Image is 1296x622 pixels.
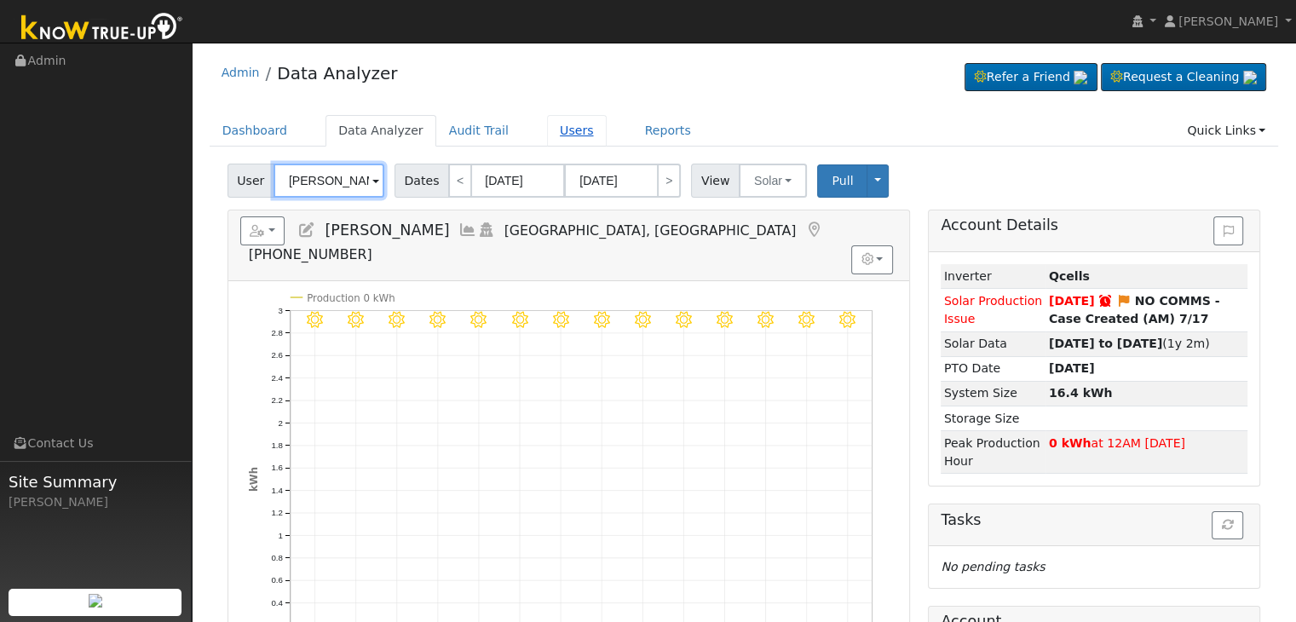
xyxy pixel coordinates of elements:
[1174,115,1278,147] a: Quick Links
[271,373,283,383] text: 2.4
[278,530,282,539] text: 1
[271,328,283,337] text: 2.8
[307,292,395,304] text: Production 0 kWh
[271,441,283,450] text: 1.8
[228,164,274,198] span: User
[511,311,527,327] i: 8/03 - Clear
[1049,269,1090,283] strong: ID: 472, authorized: 08/19/24
[1097,294,1113,308] a: Snooze expired 07/24/2025
[271,486,283,495] text: 1.4
[552,311,568,327] i: 8/04 - Clear
[1213,216,1243,245] button: Issue History
[325,115,436,147] a: Data Analyzer
[271,508,283,517] text: 1.2
[470,311,487,327] i: 8/02 - Clear
[965,63,1097,92] a: Refer a Friend
[278,418,282,427] text: 2
[941,406,1045,431] td: Storage Size
[1049,436,1092,450] strong: 0 kWh
[13,9,192,48] img: Know True-Up
[839,311,855,327] i: 8/11 - Clear
[941,331,1045,356] td: Solar Data
[247,467,259,492] text: kWh
[944,294,1042,325] span: Solar Production Issue
[691,164,740,198] span: View
[804,222,823,239] a: Map
[832,174,853,187] span: Pull
[271,350,283,360] text: 2.6
[274,164,384,198] input: Select a User
[89,594,102,608] img: retrieve
[1049,294,1220,325] strong: NO COMMS - Case Created (AM) 7/17
[271,553,283,562] text: 0.8
[249,246,372,262] span: [PHONE_NUMBER]
[739,164,807,198] button: Solar
[1212,511,1243,540] button: Refresh
[1178,14,1278,28] span: [PERSON_NAME]
[547,115,607,147] a: Users
[1049,361,1095,375] span: [DATE]
[325,222,449,239] span: [PERSON_NAME]
[458,222,477,239] a: Multi-Series Graph
[348,311,364,327] i: 7/30 - Clear
[271,598,283,608] text: 0.4
[657,164,681,198] a: >
[635,311,651,327] i: 8/06 - Clear
[632,115,704,147] a: Reports
[9,493,182,511] div: [PERSON_NAME]
[941,511,1247,529] h5: Tasks
[593,311,609,327] i: 8/05 - Clear
[222,66,260,79] a: Admin
[1074,71,1087,84] img: retrieve
[941,264,1045,289] td: Inverter
[817,164,867,198] button: Pull
[941,381,1045,406] td: System Size
[429,311,446,327] i: 8/01 - Clear
[941,431,1045,474] td: Peak Production Hour
[389,311,405,327] i: 7/31 - Clear
[278,305,282,314] text: 3
[941,216,1247,234] h5: Account Details
[1045,431,1247,474] td: at 12AM [DATE]
[717,311,733,327] i: 8/08 - Clear
[1049,294,1095,308] span: [DATE]
[210,115,301,147] a: Dashboard
[9,470,182,493] span: Site Summary
[941,356,1045,381] td: PTO Date
[277,63,397,84] a: Data Analyzer
[1116,295,1132,307] i: Edit Issue
[271,395,283,405] text: 2.2
[504,222,797,239] span: [GEOGRAPHIC_DATA], [GEOGRAPHIC_DATA]
[436,115,521,147] a: Audit Trail
[1049,337,1210,350] span: (1y 2m)
[1049,386,1113,400] strong: 16.4 kWh
[941,560,1045,573] i: No pending tasks
[395,164,449,198] span: Dates
[307,311,323,327] i: 7/29 - Clear
[1243,71,1257,84] img: retrieve
[1101,63,1266,92] a: Request a Cleaning
[297,222,316,239] a: Edit User (17113)
[676,311,692,327] i: 8/07 - Clear
[271,463,283,472] text: 1.6
[798,311,815,327] i: 8/10 - Clear
[1049,337,1162,350] strong: [DATE] to [DATE]
[271,575,283,585] text: 0.6
[757,311,774,327] i: 8/09 - Clear
[448,164,472,198] a: <
[477,222,496,239] a: Login As (last Never)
